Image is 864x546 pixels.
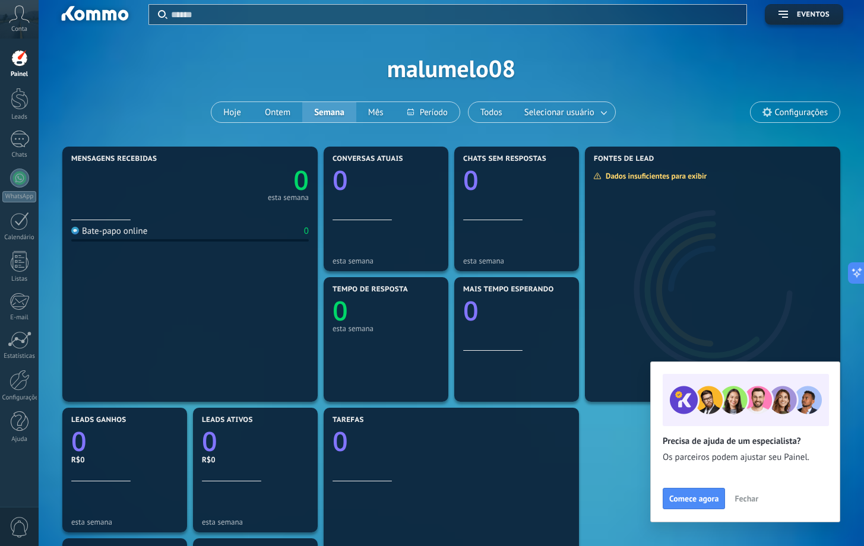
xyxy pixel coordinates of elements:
[202,423,217,459] text: 0
[735,494,758,503] span: Fechar
[2,436,37,443] div: Ajuda
[469,102,514,122] button: Todos
[11,26,27,33] span: Conta
[333,423,570,459] a: 0
[522,104,597,120] span: Selecionar usuário
[463,285,554,294] span: Mais tempo esperando
[202,518,309,526] div: esta semana
[2,234,37,242] div: Calendário
[729,490,764,507] button: Fechar
[463,162,479,198] text: 0
[333,285,408,294] span: Tempo de resposta
[2,71,37,78] div: Painel
[663,452,828,464] span: Os parceiros podem ajustar seu Painel.
[663,436,828,447] h2: Precisa de ajuda de um especialista?
[333,324,439,333] div: esta semana
[514,102,615,122] button: Selecionar usuário
[2,275,37,283] div: Listas
[253,102,302,122] button: Ontem
[395,102,460,122] button: Período
[71,455,178,465] div: R$0
[797,11,830,19] span: Eventos
[669,494,719,503] span: Comece agora
[304,226,309,237] div: 0
[71,423,178,459] a: 0
[333,162,348,198] text: 0
[333,155,403,163] span: Conversas atuais
[71,227,79,234] img: Bate-papo online
[2,394,37,402] div: Configurações
[2,314,37,322] div: E-mail
[71,518,178,526] div: esta semana
[71,155,157,163] span: Mensagens recebidas
[71,423,87,459] text: 0
[190,162,309,198] a: 0
[765,4,843,25] button: Eventos
[2,353,37,360] div: Estatísticas
[268,195,309,201] div: esta semana
[593,171,715,181] div: Dados insuficientes para exibir
[302,102,356,122] button: Semana
[71,226,147,237] div: Bate-papo online
[356,102,395,122] button: Mês
[71,416,126,424] span: Leads ganhos
[202,416,253,424] span: Leads ativos
[2,151,37,159] div: Chats
[333,423,348,459] text: 0
[463,256,570,265] div: esta semana
[2,113,37,121] div: Leads
[594,155,654,163] span: Fontes de lead
[775,107,828,118] span: Configurações
[333,256,439,265] div: esta semana
[663,488,725,509] button: Comece agora
[463,293,479,329] text: 0
[202,455,309,465] div: R$0
[211,102,253,122] button: Hoje
[202,423,309,459] a: 0
[293,162,309,198] text: 0
[463,155,546,163] span: Chats sem respostas
[333,416,364,424] span: Tarefas
[2,191,36,202] div: WhatsApp
[333,293,348,329] text: 0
